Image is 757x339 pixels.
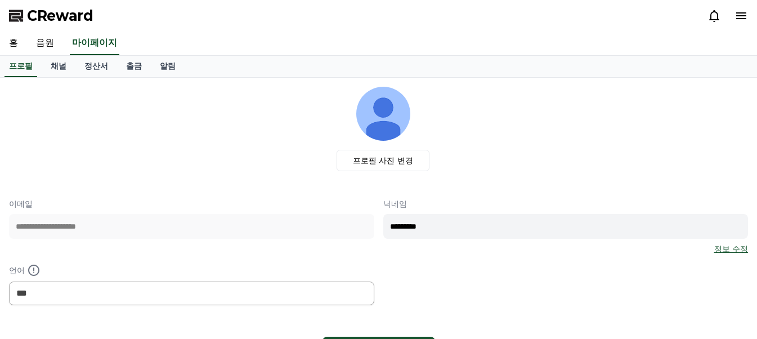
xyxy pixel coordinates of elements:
[70,32,119,55] a: 마이페이지
[27,7,93,25] span: CReward
[9,198,374,209] p: 이메일
[337,150,429,171] label: 프로필 사진 변경
[356,87,410,141] img: profile_image
[42,56,75,77] a: 채널
[117,56,151,77] a: 출금
[151,56,185,77] a: 알림
[9,7,93,25] a: CReward
[27,32,63,55] a: 음원
[383,198,749,209] p: 닉네임
[714,243,748,255] a: 정보 수정
[9,264,374,277] p: 언어
[75,56,117,77] a: 정산서
[5,56,37,77] a: 프로필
